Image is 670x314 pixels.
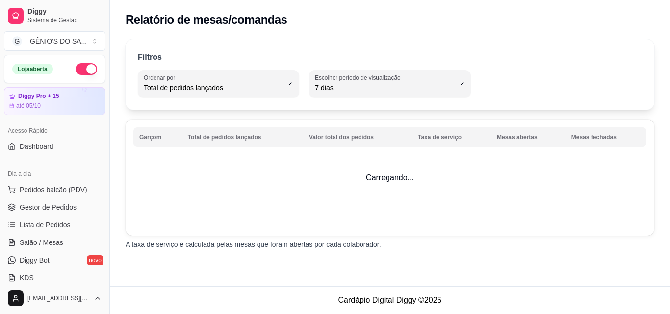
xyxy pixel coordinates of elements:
[20,238,63,247] span: Salão / Mesas
[20,185,87,194] span: Pedidos balcão (PDV)
[27,7,102,16] span: Diggy
[20,142,53,151] span: Dashboard
[4,217,105,233] a: Lista de Pedidos
[138,51,162,63] p: Filtros
[20,220,71,230] span: Lista de Pedidos
[16,102,41,110] article: até 05/10
[315,73,404,82] label: Escolher período de visualização
[4,252,105,268] a: Diggy Botnovo
[4,166,105,182] div: Dia a dia
[4,31,105,51] button: Select a team
[138,70,299,97] button: Ordenar porTotal de pedidos lançados
[4,87,105,115] a: Diggy Pro + 15até 05/10
[126,120,654,236] td: Carregando...
[110,286,670,314] footer: Cardápio Digital Diggy © 2025
[4,4,105,27] a: DiggySistema de Gestão
[4,139,105,154] a: Dashboard
[4,235,105,250] a: Salão / Mesas
[126,12,287,27] h2: Relatório de mesas/comandas
[20,202,77,212] span: Gestor de Pedidos
[144,83,282,93] span: Total de pedidos lançados
[12,64,53,74] div: Loja aberta
[27,16,102,24] span: Sistema de Gestão
[76,63,97,75] button: Alterar Status
[4,199,105,215] a: Gestor de Pedidos
[30,36,87,46] div: GÊNIO'S DO SA ...
[309,70,470,97] button: Escolher período de visualização7 dias
[20,273,34,283] span: KDS
[20,255,50,265] span: Diggy Bot
[4,270,105,286] a: KDS
[4,182,105,197] button: Pedidos balcão (PDV)
[12,36,22,46] span: G
[126,240,654,249] p: A taxa de serviço é calculada pelas mesas que foram abertas por cada colaborador.
[4,123,105,139] div: Acesso Rápido
[27,294,90,302] span: [EMAIL_ADDRESS][DOMAIN_NAME]
[18,93,59,100] article: Diggy Pro + 15
[144,73,179,82] label: Ordenar por
[4,287,105,310] button: [EMAIL_ADDRESS][DOMAIN_NAME]
[315,83,453,93] span: 7 dias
